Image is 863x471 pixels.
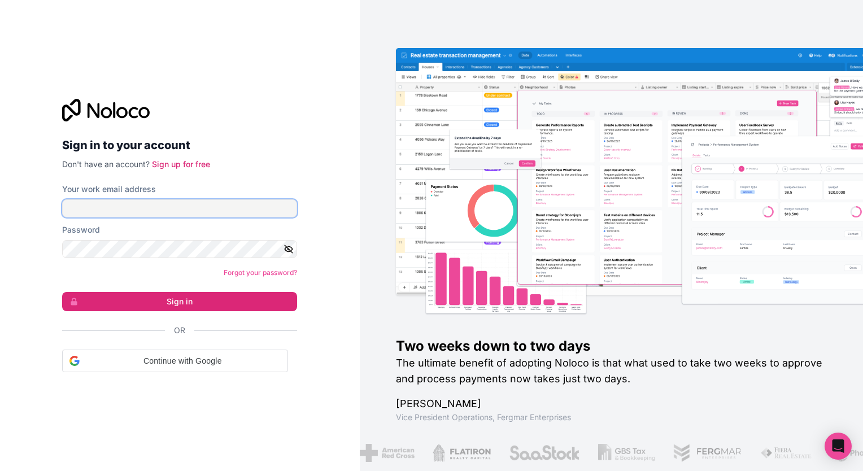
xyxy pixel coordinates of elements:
[673,444,742,462] img: /assets/fergmar-CudnrXN5.png
[432,444,491,462] img: /assets/flatiron-C8eUkumj.png
[62,350,288,372] div: Continue with Google
[396,396,827,412] h1: [PERSON_NAME]
[174,325,185,336] span: Or
[62,159,150,169] span: Don't have an account?
[396,412,827,423] h1: Vice President Operations , Fergmar Enterprises
[62,135,297,155] h2: Sign in to your account
[62,199,297,217] input: Email address
[508,444,579,462] img: /assets/saastock-C6Zbiodz.png
[359,444,414,462] img: /assets/american-red-cross-BAupjrZR.png
[598,444,655,462] img: /assets/gbstax-C-GtDUiK.png
[152,159,210,169] a: Sign up for free
[62,292,297,311] button: Sign in
[825,433,852,460] div: Open Intercom Messenger
[84,355,281,367] span: Continue with Google
[396,355,827,387] h2: The ultimate benefit of adopting Noloco is that what used to take two weeks to approve and proces...
[62,224,100,236] label: Password
[760,444,813,462] img: /assets/fiera-fwj2N5v4.png
[396,337,827,355] h1: Two weeks down to two days
[62,184,156,195] label: Your work email address
[224,268,297,277] a: Forgot your password?
[62,240,297,258] input: Password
